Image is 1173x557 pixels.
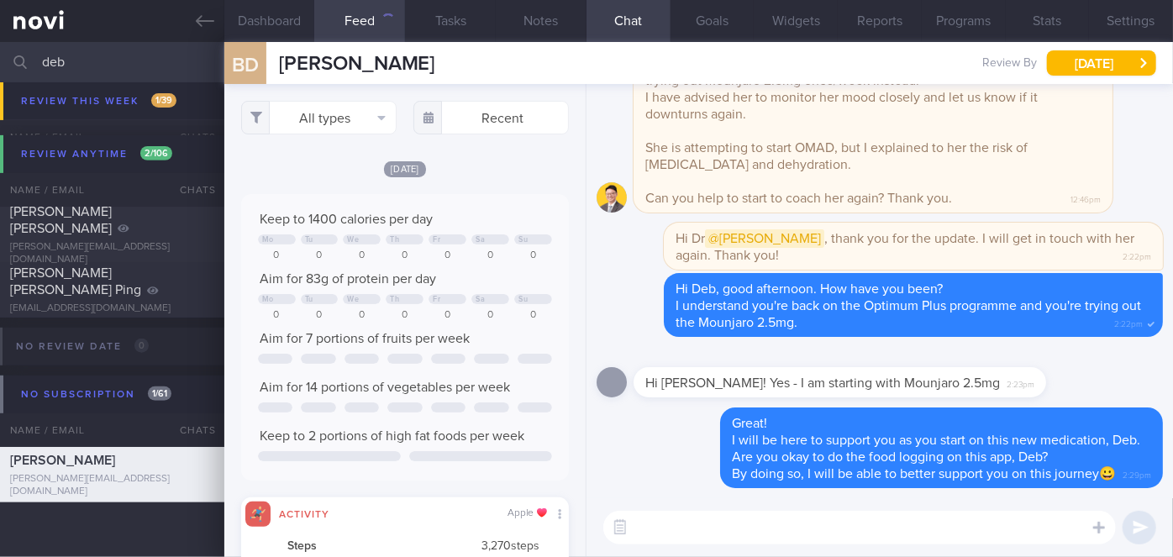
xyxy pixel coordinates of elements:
[390,295,399,304] div: Th
[645,376,1000,390] span: Hi [PERSON_NAME]! Yes - I am starting with Mounjaro 2.5mg
[732,450,1048,464] span: Are you okay to do the food logging on this app, Deb?
[732,467,1116,481] span: By doing so, I will be able to better support you on this journey😀
[508,507,547,520] div: Apple
[471,309,509,322] div: 0
[157,173,224,207] div: Chats
[676,282,943,296] span: Hi Deb, good afternoon. How have you been?
[471,250,509,262] div: 0
[279,54,435,74] span: [PERSON_NAME]
[260,272,436,286] span: Aim for 83g of protein per day
[301,309,339,322] div: 0
[1070,190,1101,206] span: 12:46pm
[645,91,1038,121] span: I have advised her to monitor her mood closely and let us know if it downturns again.
[343,309,381,322] div: 0
[645,141,1028,171] span: She is attempting to start OMAD, but I explained to her the risk of [MEDICAL_DATA] and dehydration.
[476,295,485,304] div: Sa
[134,339,149,353] span: 0
[258,309,296,322] div: 0
[476,235,485,244] div: Sa
[1047,50,1156,76] button: [DATE]
[10,76,115,90] span: [PERSON_NAME]
[518,295,528,304] div: Su
[305,235,313,244] div: Tu
[982,56,1037,71] span: Review By
[260,213,433,226] span: Keep to 1400 calories per day
[645,192,952,205] span: Can you help to start to coach her again? Thank you.
[262,235,274,244] div: Mo
[384,161,426,177] span: [DATE]
[10,241,214,266] div: [PERSON_NAME][EMAIL_ADDRESS][DOMAIN_NAME]
[386,309,423,322] div: 0
[347,235,359,244] div: We
[481,539,539,554] span: 3,270 steps
[301,250,339,262] div: 0
[258,250,296,262] div: 0
[1114,314,1143,330] span: 2:22pm
[12,335,153,358] div: No review date
[429,309,466,322] div: 0
[157,413,224,447] div: Chats
[260,332,470,345] span: Aim for 7 portions of fruits per week
[343,250,381,262] div: 0
[305,295,313,304] div: Tu
[386,250,423,262] div: 0
[10,205,112,235] span: [PERSON_NAME] [PERSON_NAME]
[10,96,214,121] div: [PERSON_NAME][EMAIL_ADDRESS][DOMAIN_NAME]
[10,454,115,467] span: [PERSON_NAME]
[10,302,214,315] div: [EMAIL_ADDRESS][DOMAIN_NAME]
[1123,465,1151,481] span: 2:29pm
[140,146,172,160] span: 2 / 106
[676,299,1141,329] span: I understand you're back on the Optimum Plus programme and you're trying out the Mounjaro 2.5mg.
[705,229,824,248] span: @[PERSON_NAME]
[514,309,552,322] div: 0
[17,143,176,166] div: Review anytime
[514,250,552,262] div: 0
[213,32,276,97] div: BD
[10,266,141,297] span: [PERSON_NAME] [PERSON_NAME] Ping
[148,386,171,401] span: 1 / 61
[1123,247,1151,263] span: 2:22pm
[518,235,528,244] div: Su
[17,383,176,406] div: No subscription
[241,101,397,134] button: All types
[271,506,338,520] div: Activity
[262,295,274,304] div: Mo
[1007,375,1034,391] span: 2:23pm
[347,295,359,304] div: We
[260,429,524,443] span: Keep to 2 portions of high fat foods per week
[433,235,440,244] div: Fr
[10,473,214,498] div: [PERSON_NAME][EMAIL_ADDRESS][DOMAIN_NAME]
[732,417,767,430] span: Great!
[732,434,1140,447] span: I will be here to support you as you start on this new medication, Deb.
[433,295,440,304] div: Fr
[390,235,399,244] div: Th
[260,381,510,394] span: Aim for 14 portions of vegetables per week
[429,250,466,262] div: 0
[287,539,317,554] strong: Steps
